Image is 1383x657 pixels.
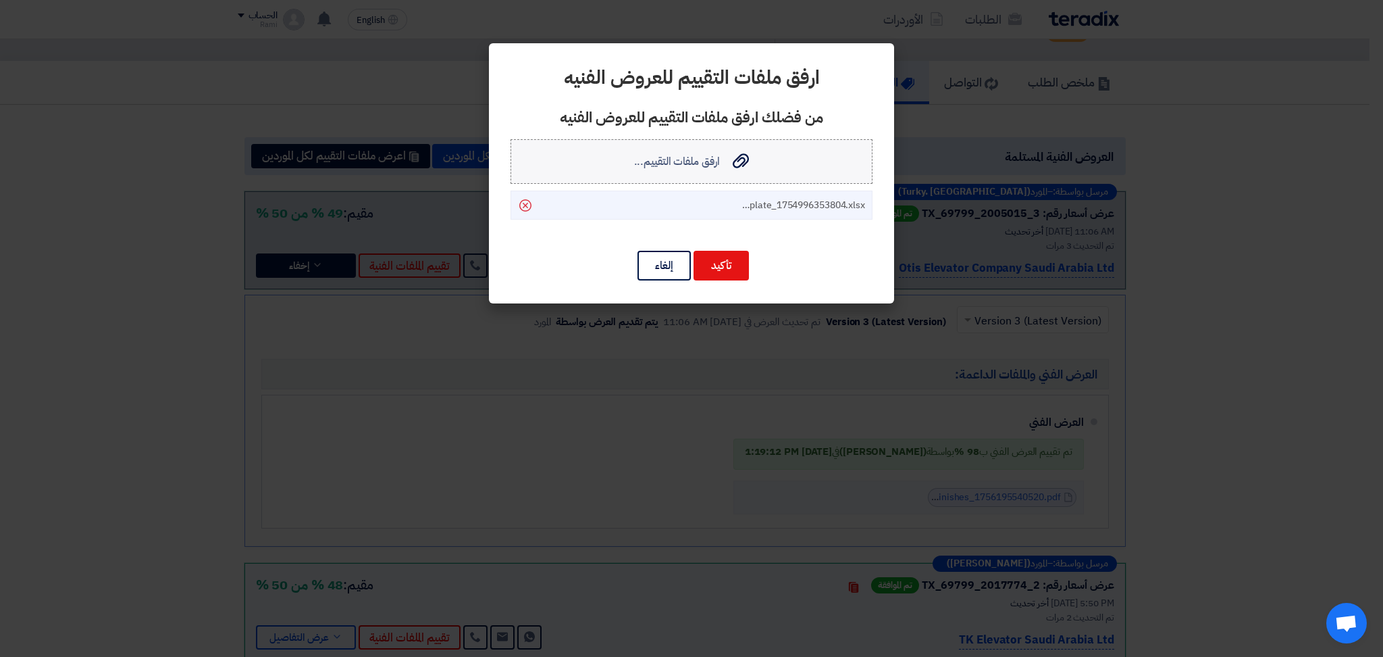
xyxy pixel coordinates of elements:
h2: ارفق ملفات التقييم للعروض الفنيه [511,65,872,91]
h3: من فضلك ارفق ملفات التقييم للعروض الفنيه [511,107,872,128]
a: Open chat [1326,603,1367,643]
button: إلغاء [637,251,691,281]
button: تأكيد [694,251,749,281]
span: ارفق ملفات التقييم... [634,153,720,170]
span: Technical_Evaluation_Template_1754996353804.xlsx [735,198,865,212]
